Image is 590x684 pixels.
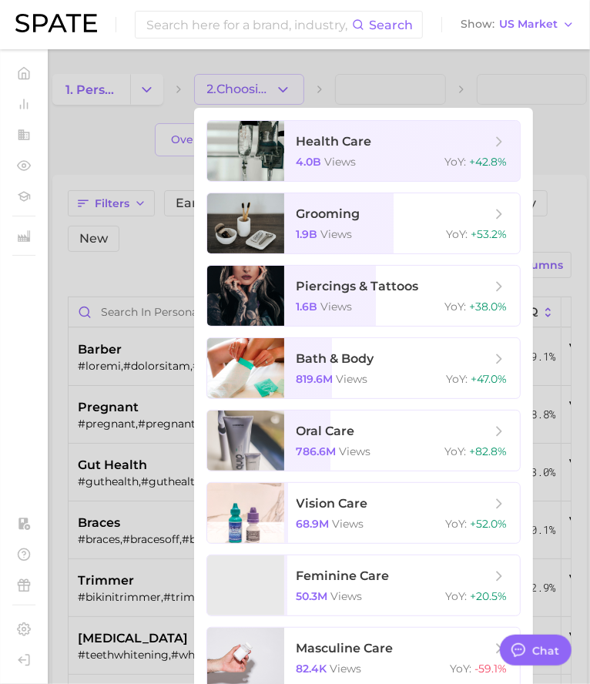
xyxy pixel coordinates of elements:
span: grooming [297,206,360,221]
span: Show [461,20,494,28]
span: 819.6m [297,372,334,386]
span: Search [369,18,413,32]
span: +52.0% [471,517,508,531]
span: views [337,372,368,386]
span: views [330,662,362,676]
input: Search here for a brand, industry, or ingredient [145,12,352,38]
span: -59.1% [475,662,508,676]
button: ShowUS Market [457,15,578,35]
span: views [321,300,353,313]
span: masculine care [297,641,394,655]
span: 1.6b [297,300,318,313]
span: feminine care [297,568,390,583]
span: 4.0b [297,155,322,169]
span: +82.8% [470,444,508,458]
span: YoY : [447,227,468,241]
span: 68.9m [297,517,330,531]
span: views [325,155,357,169]
span: YoY : [447,372,468,386]
span: YoY : [445,300,467,313]
span: oral care [297,424,355,438]
span: 786.6m [297,444,337,458]
span: +53.2% [471,227,508,241]
span: +38.0% [470,300,508,313]
span: YoY : [445,444,467,458]
span: views [333,517,364,531]
span: YoY : [446,589,468,603]
span: +42.8% [470,155,508,169]
span: piercings & tattoos [297,279,419,293]
span: YoY : [451,662,472,676]
span: YoY : [445,155,467,169]
span: 50.3m [297,589,328,603]
span: 1.9b [297,227,318,241]
span: health care [297,134,372,149]
span: 82.4k [297,662,327,676]
span: views [340,444,371,458]
span: views [331,589,363,603]
span: US Market [499,20,558,28]
span: vision care [297,496,368,511]
span: bath & body [297,351,374,366]
img: SPATE [15,14,97,32]
a: Log out. Currently logged in with e-mail lerae.matz@unilever.com. [12,649,35,672]
span: YoY : [446,517,468,531]
span: +47.0% [471,372,508,386]
span: +20.5% [471,589,508,603]
span: views [321,227,353,241]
